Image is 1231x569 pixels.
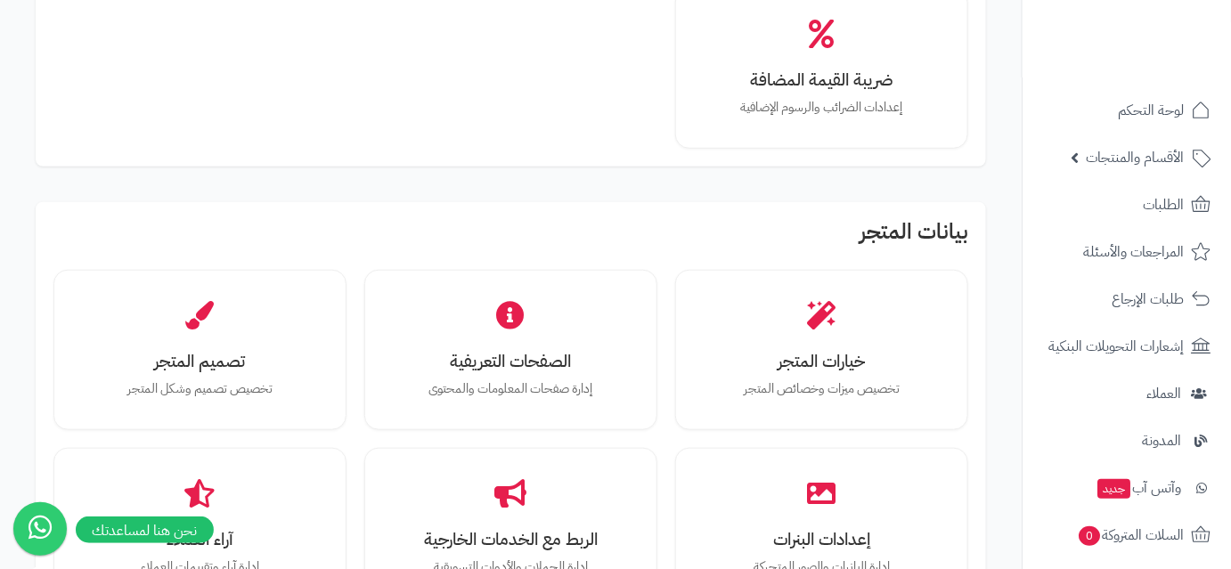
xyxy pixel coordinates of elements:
[1033,278,1220,321] a: طلبات الإرجاع
[1033,183,1220,226] a: الطلبات
[706,98,937,118] p: إعدادات الضرائب والرسوم الإضافية
[689,283,955,417] a: خيارات المتجرتخصيص ميزات وخصائص المتجر
[706,70,937,89] h3: ضريبة القيمة المضافة
[1086,145,1184,170] span: الأقسام والمنتجات
[1083,240,1184,264] span: المراجعات والأسئلة
[395,530,626,549] h3: الربط مع الخدمات الخارجية
[1146,381,1181,406] span: العملاء
[1142,428,1181,453] span: المدونة
[1118,98,1184,123] span: لوحة التحكم
[706,379,937,399] p: تخصيص ميزات وخصائص المتجر
[85,530,315,549] h3: آراء العملاء
[1096,476,1181,500] span: وآتس آب
[1033,514,1220,557] a: السلات المتروكة0
[67,283,333,417] a: تصميم المتجرتخصيص تصميم وشكل المتجر
[1033,231,1220,273] a: المراجعات والأسئلة
[1097,479,1130,499] span: جديد
[1033,89,1220,132] a: لوحة التحكم
[1033,467,1220,509] a: وآتس آبجديد
[53,220,968,252] h2: بيانات المتجر
[706,352,937,370] h3: خيارات المتجر
[689,2,955,135] a: ضريبة القيمة المضافةإعدادات الضرائب والرسوم الإضافية
[1077,523,1184,548] span: السلات المتروكة
[395,379,626,399] p: إدارة صفحات المعلومات والمحتوى
[85,352,315,370] h3: تصميم المتجر
[378,283,644,417] a: الصفحات التعريفيةإدارة صفحات المعلومات والمحتوى
[1143,192,1184,217] span: الطلبات
[395,352,626,370] h3: الصفحات التعريفية
[85,379,315,399] p: تخصيص تصميم وشكل المتجر
[706,530,937,549] h3: إعدادات البنرات
[1033,419,1220,462] a: المدونة
[1048,334,1184,359] span: إشعارات التحويلات البنكية
[1112,287,1184,312] span: طلبات الإرجاع
[1033,372,1220,415] a: العملاء
[1033,325,1220,368] a: إشعارات التحويلات البنكية
[1079,526,1100,546] span: 0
